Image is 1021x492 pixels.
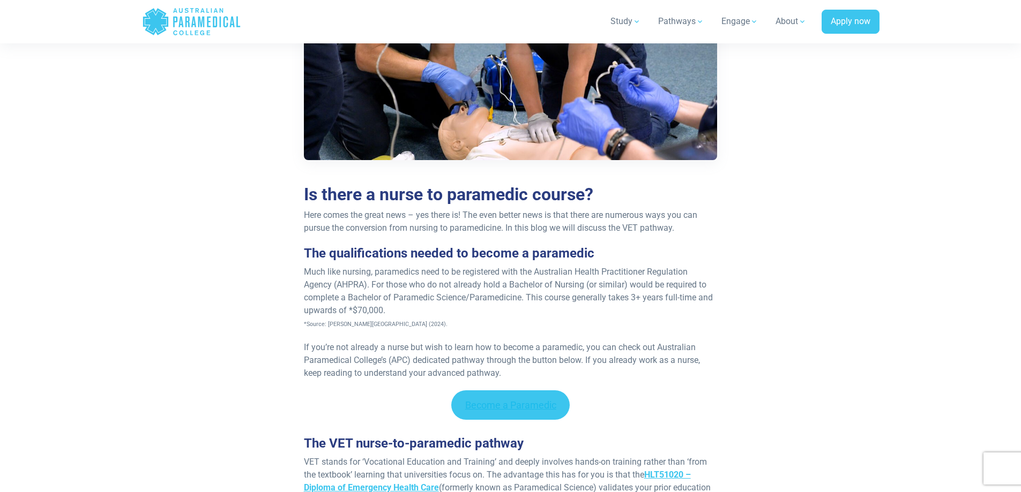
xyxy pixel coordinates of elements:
[451,390,570,420] a: Become a Paramedic
[304,321,448,328] span: *Source: [PERSON_NAME][GEOGRAPHIC_DATA] (2024).
[142,4,241,39] a: Australian Paramedical College
[304,184,718,205] h2: Is there a nurse to paramedic course?
[822,10,880,34] a: Apply now
[715,6,765,36] a: Engage
[304,341,718,380] p: If you’re not already a nurse but wish to learn how to become a paramedic, you can check out Aust...
[304,246,718,261] h3: The qualifications needed to become a paramedic
[769,6,813,36] a: About
[604,6,647,36] a: Study
[304,266,718,330] p: Much like nursing, paramedics need to be registered with the Australian Health Practitioner Regul...
[304,209,718,234] p: Here comes the great news – yes there is! The even better news is that there are numerous ways yo...
[304,436,524,451] span: The VET nurse-to-paramedic pathway
[652,6,711,36] a: Pathways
